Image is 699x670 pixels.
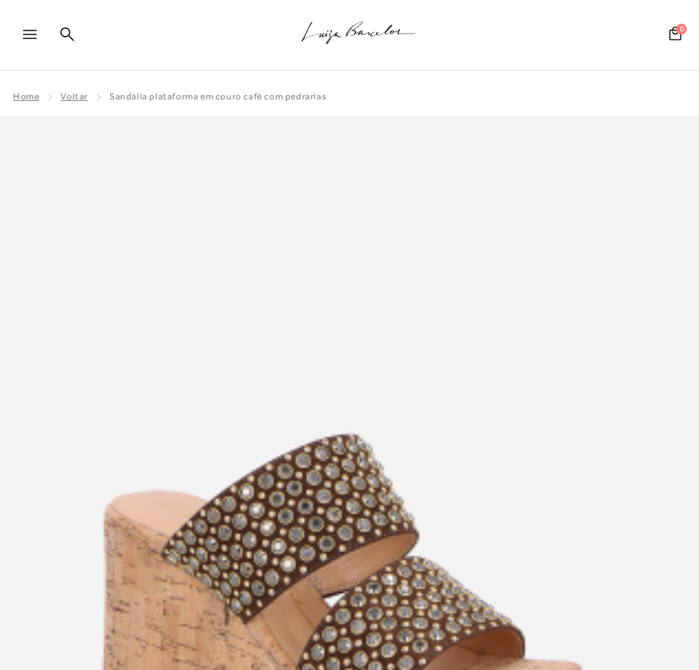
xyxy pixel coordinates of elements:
button: 0 [665,25,686,46]
a: Home [13,91,39,102]
span: SANDÁLIA PLATAFORMA EM COURO CAFÉ COM PEDRARIAS [109,91,327,102]
a: Voltar [60,91,88,102]
span: 0 [676,24,687,34]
